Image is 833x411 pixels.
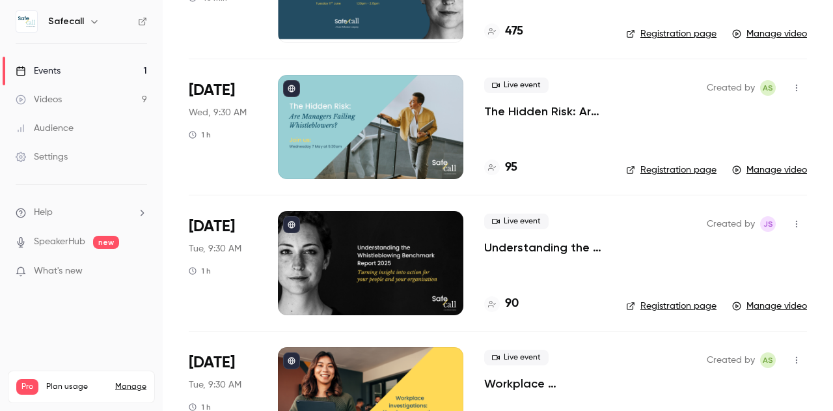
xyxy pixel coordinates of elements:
img: Safecall [16,11,37,32]
span: Created by [707,216,755,232]
span: AS [763,352,773,368]
div: Audience [16,122,74,135]
span: new [93,236,119,249]
span: Live event [484,350,549,365]
span: Anna Shepherd [760,80,776,96]
span: Anna Shepherd [760,352,776,368]
span: Created by [707,352,755,368]
a: Registration page [626,27,717,40]
a: Workplace investigations: how do you ensure they are thorough, impartial, and can stand up to scr... [484,376,605,391]
div: 1 h [189,266,211,276]
h6: Safecall [48,15,84,28]
a: Registration page [626,163,717,177]
span: Pro [16,379,38,395]
span: What's new [34,264,83,278]
a: SpeakerHub [34,235,85,249]
span: [DATE] [189,216,235,237]
a: Manage video [732,27,807,40]
iframe: Noticeable Trigger [131,266,147,277]
span: Live event [484,214,549,229]
li: help-dropdown-opener [16,206,147,220]
span: Tue, 9:30 AM [189,378,241,391]
h4: 95 [505,159,517,177]
div: 1 h [189,130,211,140]
a: Manage [115,382,146,392]
span: Jason Sullock [760,216,776,232]
h4: 475 [505,23,523,40]
span: Plan usage [46,382,107,392]
a: Manage video [732,300,807,313]
a: 475 [484,23,523,40]
span: Created by [707,80,755,96]
a: Registration page [626,300,717,313]
div: Videos [16,93,62,106]
a: Understanding the Whistleblowing Benchmark Report 2025: Turning insight into action for your peop... [484,240,605,255]
div: Events [16,64,61,78]
span: Tue, 9:30 AM [189,242,241,255]
div: Apr 15 Tue, 9:30 AM (Europe/London) [189,211,257,315]
div: Settings [16,150,68,163]
a: 95 [484,159,517,177]
h4: 90 [505,295,519,313]
a: 90 [484,295,519,313]
span: Help [34,206,53,220]
span: [DATE] [189,352,235,373]
span: Live event [484,78,549,93]
span: JS [763,216,773,232]
span: [DATE] [189,80,235,101]
div: May 7 Wed, 9:30 AM (Europe/London) [189,75,257,179]
span: Wed, 9:30 AM [189,106,247,119]
a: Manage video [732,163,807,177]
a: The Hidden Risk: Are Managers Failing Whistleblowers? [484,104,605,119]
span: AS [763,80,773,96]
